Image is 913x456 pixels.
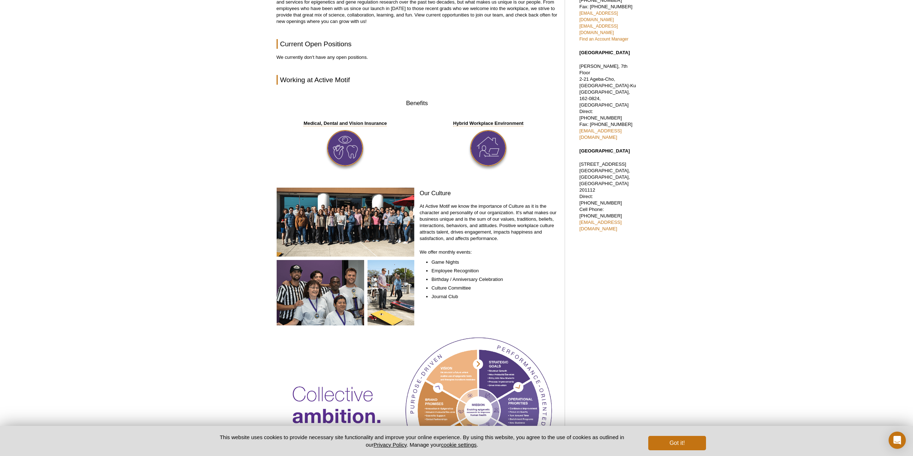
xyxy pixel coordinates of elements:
strong: Medical, Dental and Vision Insurance [303,121,387,126]
li: Employee Recognition​ [432,268,550,274]
p: At Active Motif we know the importance of Culture as it is the character and personality of our o... [420,203,557,242]
p: We currently don't have any open positions. [277,54,557,61]
h3: Our Culture [420,189,557,198]
h3: Benefits [277,99,557,108]
a: [EMAIL_ADDRESS][DOMAIN_NAME] [579,128,622,140]
a: [EMAIL_ADDRESS][DOMAIN_NAME] [579,11,618,22]
a: [EMAIL_ADDRESS][DOMAIN_NAME] [579,220,622,231]
img: Active Motif's culture [277,188,414,325]
strong: [GEOGRAPHIC_DATA] [579,148,630,154]
img: Insurance Benefit icon [327,130,363,166]
strong: Hybrid Workplace Environment [453,121,523,126]
p: This website uses cookies to provide necessary site functionality and improve your online experie... [207,433,637,448]
li: Journal Club [432,293,550,300]
p: [PERSON_NAME], 7th Floor 2-21 Ageba-Cho, [GEOGRAPHIC_DATA]-Ku [GEOGRAPHIC_DATA], 162-0824, [GEOGR... [579,63,637,141]
li: Birthday / Anniversary Celebration​ [432,276,550,283]
button: cookie settings [441,442,476,448]
div: Open Intercom Messenger [889,432,906,449]
p: [STREET_ADDRESS] [GEOGRAPHIC_DATA], [GEOGRAPHIC_DATA], [GEOGRAPHIC_DATA] 201112 Direct: [PHONE_NU... [579,161,637,232]
p: We offer monthly events:​ [420,249,557,255]
a: Privacy Policy [373,442,406,448]
button: Got it! [648,436,706,450]
a: [EMAIL_ADDRESS][DOMAIN_NAME] [579,24,618,35]
h2: Current Open Positions [277,39,557,49]
li: Game Nights​ [432,259,550,265]
h2: Working at Active Motif [277,75,557,85]
a: Find an Account Manager [579,37,629,42]
strong: [GEOGRAPHIC_DATA] [579,50,630,55]
li: Culture Committee [432,285,550,291]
